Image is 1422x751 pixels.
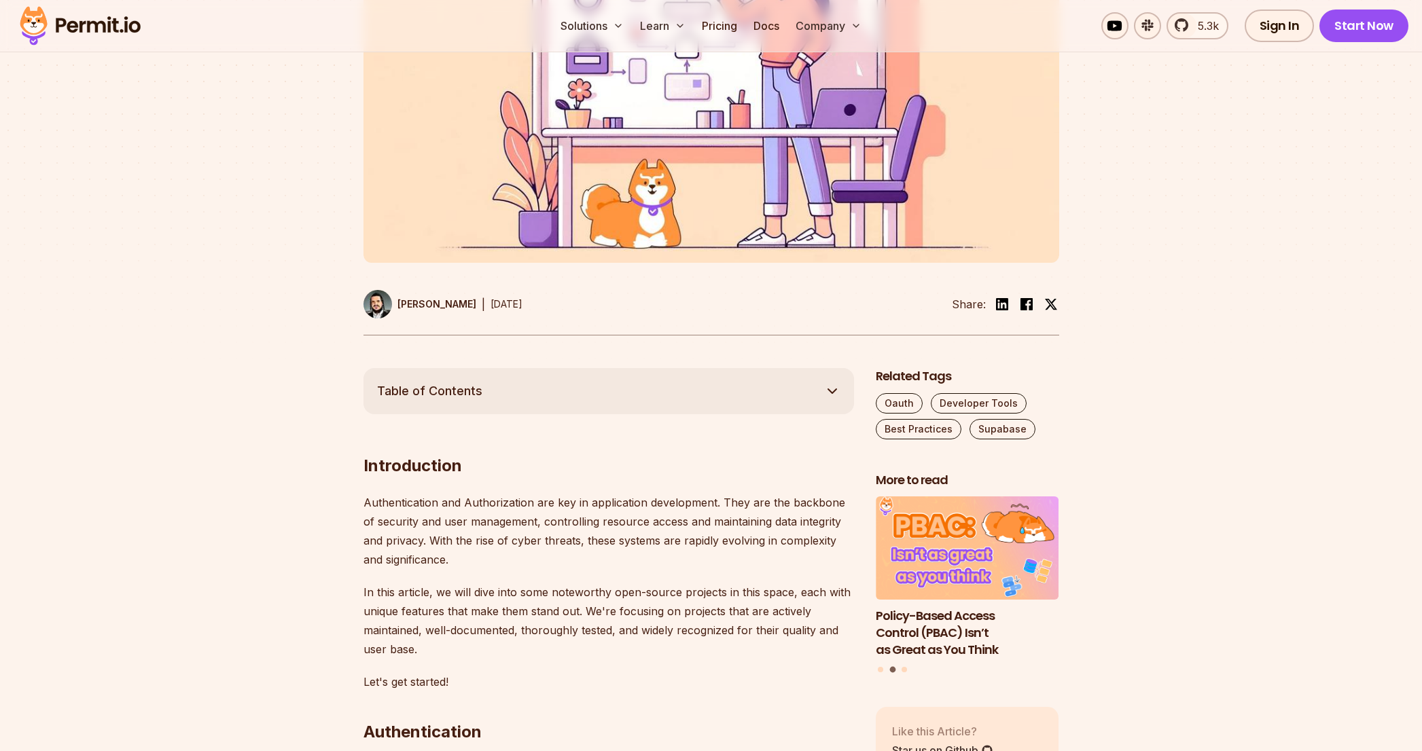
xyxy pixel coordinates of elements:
div: Posts [876,496,1059,674]
p: Authentication and Authorization are key in application development. They are the backbone of sec... [363,493,854,569]
p: [PERSON_NAME] [397,297,476,311]
li: Share: [952,296,986,312]
button: Go to slide 1 [878,667,883,672]
h3: Policy-Based Access Control (PBAC) Isn’t as Great as You Think [876,608,1059,658]
a: Sign In [1245,10,1315,42]
span: 5.3k [1190,18,1219,34]
a: Docs [748,12,785,39]
button: Learn [635,12,691,39]
li: 2 of 3 [876,496,1059,658]
h2: Related Tags [876,368,1059,385]
img: linkedin [994,296,1010,312]
p: In this article, we will dive into some noteworthy open-source projects in this space, each with ... [363,583,854,659]
div: | [482,296,485,312]
img: Policy-Based Access Control (PBAC) Isn’t as Great as You Think [876,496,1059,600]
time: [DATE] [491,298,522,310]
a: Best Practices [876,419,961,439]
button: Table of Contents [363,368,854,414]
a: Supabase [970,419,1035,439]
a: Developer Tools [931,393,1027,414]
a: 5.3k [1167,12,1228,39]
a: Pricing [696,12,743,39]
img: Gabriel L. Manor [363,290,392,318]
p: Let's get started! [363,672,854,691]
a: [PERSON_NAME] [363,290,476,318]
img: Permit logo [14,3,147,49]
button: Solutions [555,12,629,39]
img: facebook [1018,296,1035,312]
strong: Authentication [363,722,482,741]
button: Go to slide 2 [889,667,895,673]
button: Go to slide 3 [902,667,907,672]
a: Policy-Based Access Control (PBAC) Isn’t as Great as You ThinkPolicy-Based Access Control (PBAC) ... [876,496,1059,658]
h2: More to read [876,472,1059,489]
button: Company [790,12,867,39]
span: Table of Contents [377,382,482,401]
a: Start Now [1319,10,1408,42]
img: twitter [1044,297,1058,311]
a: Oauth [876,393,923,414]
strong: Introduction [363,456,462,475]
p: Like this Article? [892,723,993,739]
